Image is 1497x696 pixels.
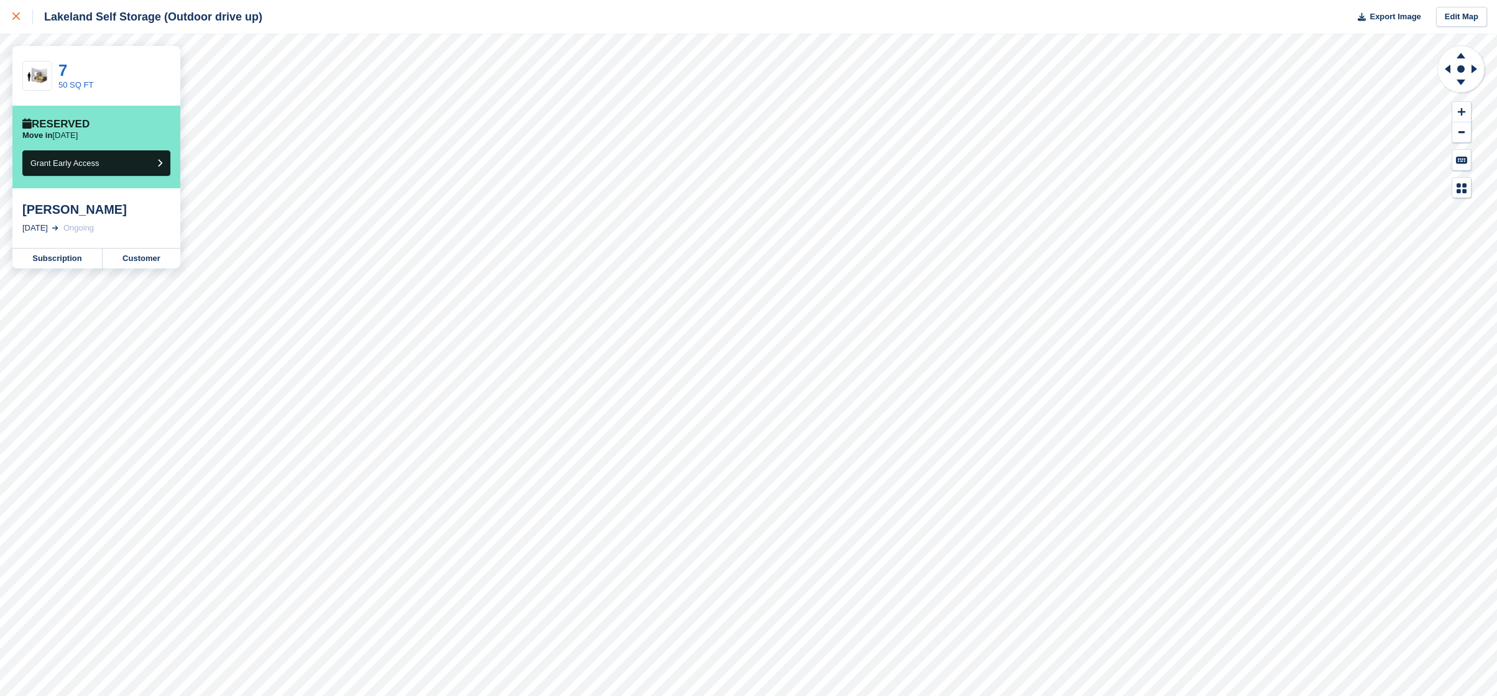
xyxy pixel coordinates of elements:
[30,158,99,168] span: Grant Early Access
[1452,178,1471,198] button: Map Legend
[23,65,52,87] img: 50-sqft-unit.jpg
[22,130,52,140] span: Move in
[1452,122,1471,143] button: Zoom Out
[1350,7,1421,27] button: Export Image
[58,61,67,80] a: 7
[58,80,93,89] a: 50 SQ FT
[12,249,103,268] a: Subscription
[33,9,262,24] div: Lakeland Self Storage (Outdoor drive up)
[1452,102,1471,122] button: Zoom In
[1370,11,1421,23] span: Export Image
[22,130,78,140] p: [DATE]
[22,150,170,176] button: Grant Early Access
[22,202,170,217] div: [PERSON_NAME]
[22,222,48,234] div: [DATE]
[52,226,58,231] img: arrow-right-light-icn-cde0832a797a2874e46488d9cf13f60e5c3a73dbe684e267c42b8395dfbc2abf.svg
[103,249,180,268] a: Customer
[1452,150,1471,170] button: Keyboard Shortcuts
[1436,7,1487,27] a: Edit Map
[22,118,90,130] div: Reserved
[63,222,94,234] div: Ongoing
